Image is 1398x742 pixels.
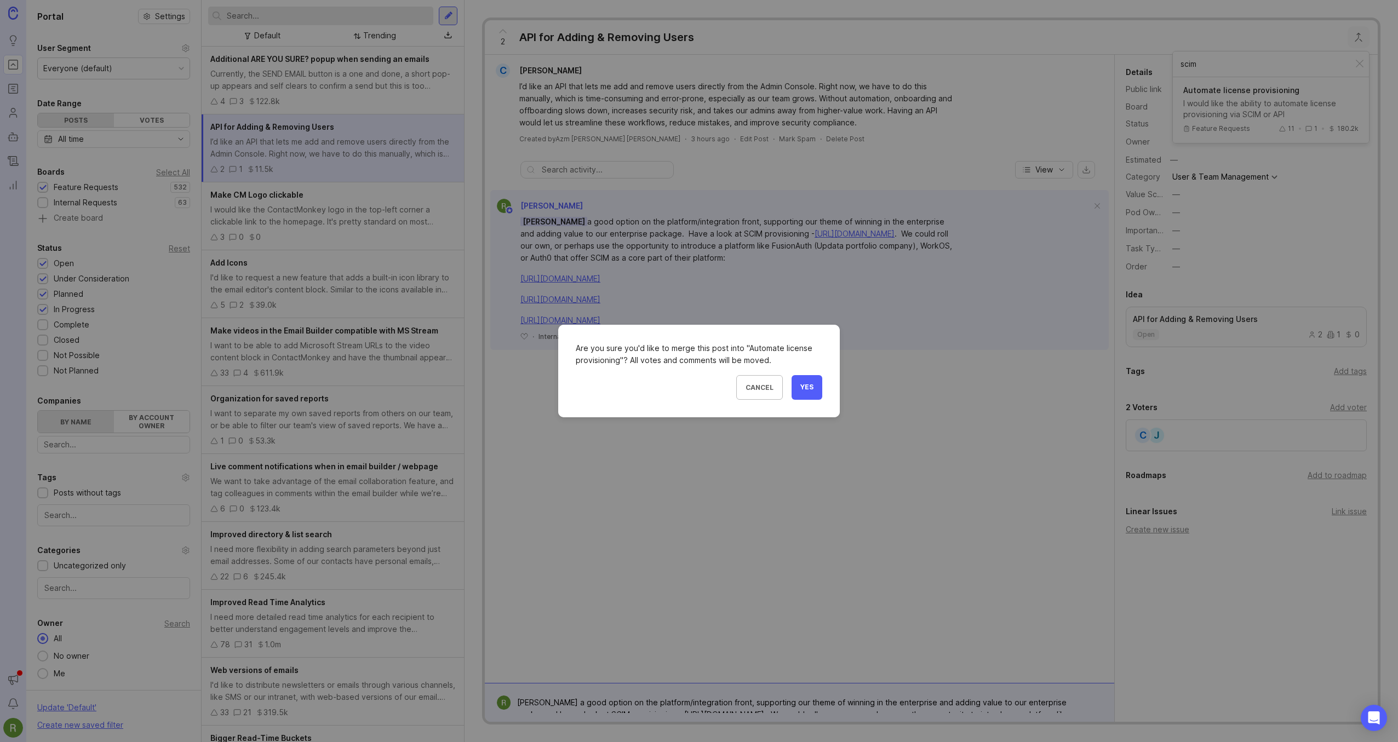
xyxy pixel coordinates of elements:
button: Cancel [736,375,783,400]
button: Yes [792,375,822,400]
div: Open Intercom Messenger [1361,705,1387,731]
span: Yes [800,383,813,392]
span: Cancel [746,383,774,392]
div: Are you sure you'd like to merge this post into " Automate license provisioning "? All votes and ... [576,342,822,366]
